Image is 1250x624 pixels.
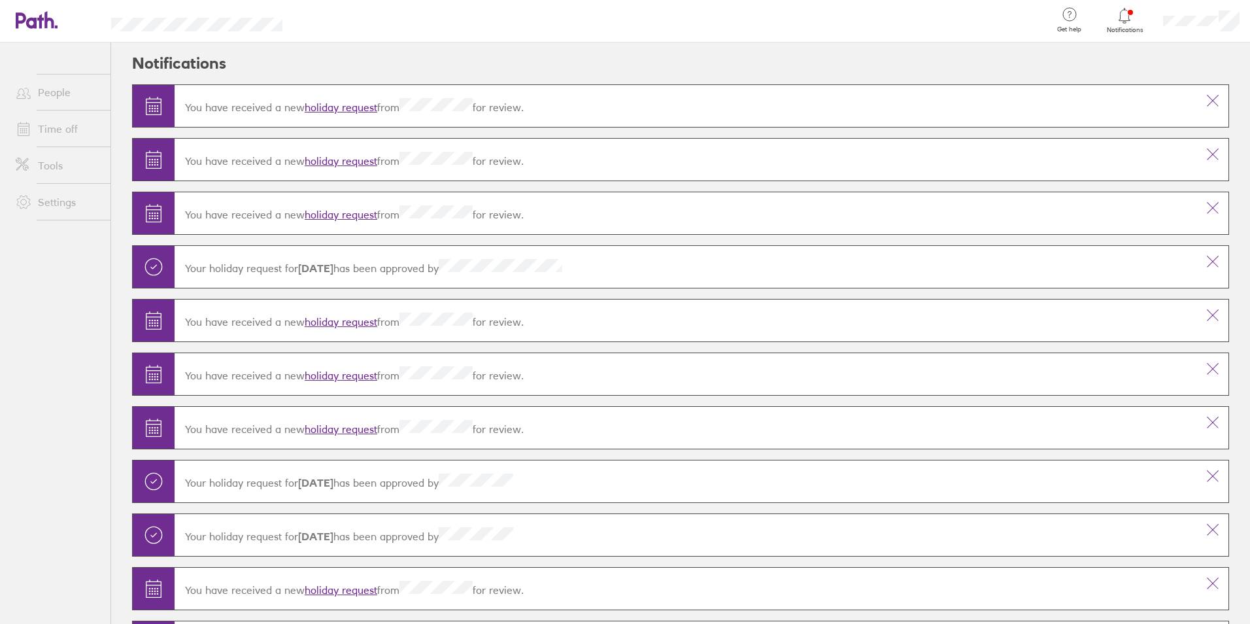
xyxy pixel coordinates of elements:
[5,116,110,142] a: Time off
[132,43,226,84] h2: Notifications
[185,313,1187,328] p: You have received a new from for review.
[185,527,1187,543] p: Your holiday request for has been approved by
[298,530,333,543] strong: [DATE]
[185,581,1187,597] p: You have received a new from for review.
[298,262,333,275] strong: [DATE]
[1048,26,1090,33] span: Get help
[5,189,110,215] a: Settings
[185,420,1187,436] p: You have received a new from for review.
[305,208,377,221] a: holiday request
[185,474,1187,489] p: Your holiday request for has been approved by
[298,476,333,489] strong: [DATE]
[1104,26,1146,34] span: Notifications
[305,423,377,436] a: holiday request
[185,205,1187,221] p: You have received a new from for review.
[5,152,110,179] a: Tools
[305,154,377,167] a: holiday request
[185,259,1187,275] p: Your holiday request for has been approved by
[185,98,1187,114] p: You have received a new from for review.
[305,369,377,382] a: holiday request
[1104,7,1146,34] a: Notifications
[185,152,1187,167] p: You have received a new from for review.
[305,315,377,328] a: holiday request
[305,583,377,597] a: holiday request
[5,79,110,105] a: People
[305,101,377,114] a: holiday request
[185,366,1187,382] p: You have received a new from for review.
